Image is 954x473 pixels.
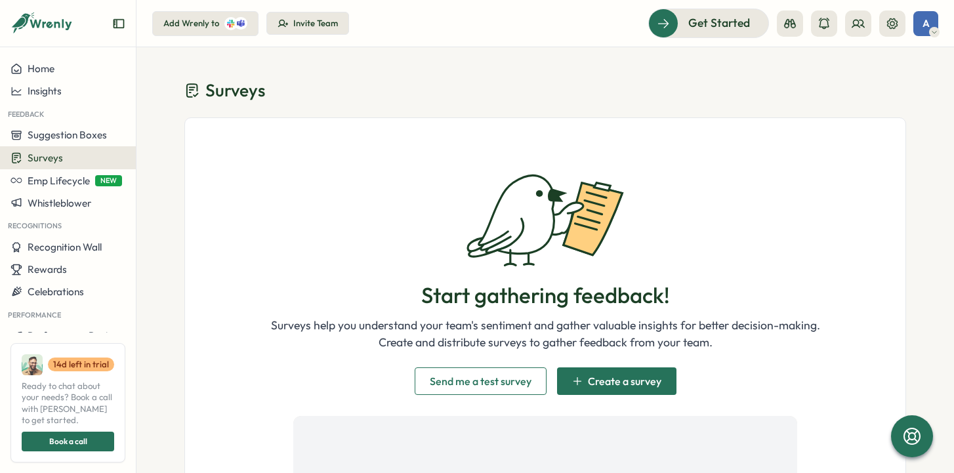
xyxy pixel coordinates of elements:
[28,152,63,164] span: Surveys
[415,367,547,395] button: Send me a test survey
[49,432,87,451] span: Book a call
[28,129,107,141] span: Suggestion Boxes
[923,18,930,29] span: A
[28,285,84,298] span: Celebrations
[22,354,43,375] img: Ali Khan
[688,14,750,31] span: Get Started
[421,283,670,309] h1: Start gathering feedback!
[430,376,531,386] span: Send me a test survey
[28,329,125,342] span: Performance Reviews
[648,9,769,37] button: Get Started
[293,18,338,30] div: Invite Team
[266,12,349,35] button: Invite Team
[205,79,265,102] span: Surveys
[271,334,820,351] p: Create and distribute surveys to gather feedback from your team.
[28,197,91,209] span: Whistleblower
[28,263,67,276] span: Rewards
[557,367,676,395] button: Create a survey
[22,380,114,426] span: Ready to chat about your needs? Book a call with [PERSON_NAME] to get started.
[152,11,259,36] button: Add Wrenly to
[48,358,114,372] a: 14d left in trial
[28,62,54,75] span: Home
[588,376,661,386] span: Create a survey
[95,175,122,186] span: NEW
[163,18,219,30] div: Add Wrenly to
[913,11,938,36] button: A
[28,241,102,253] span: Recognition Wall
[271,317,820,334] p: Surveys help you understand your team's sentiment and gather valuable insights for better decisio...
[112,17,125,30] button: Expand sidebar
[28,85,62,97] span: Insights
[28,175,90,187] span: Emp Lifecycle
[22,432,114,451] button: Book a call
